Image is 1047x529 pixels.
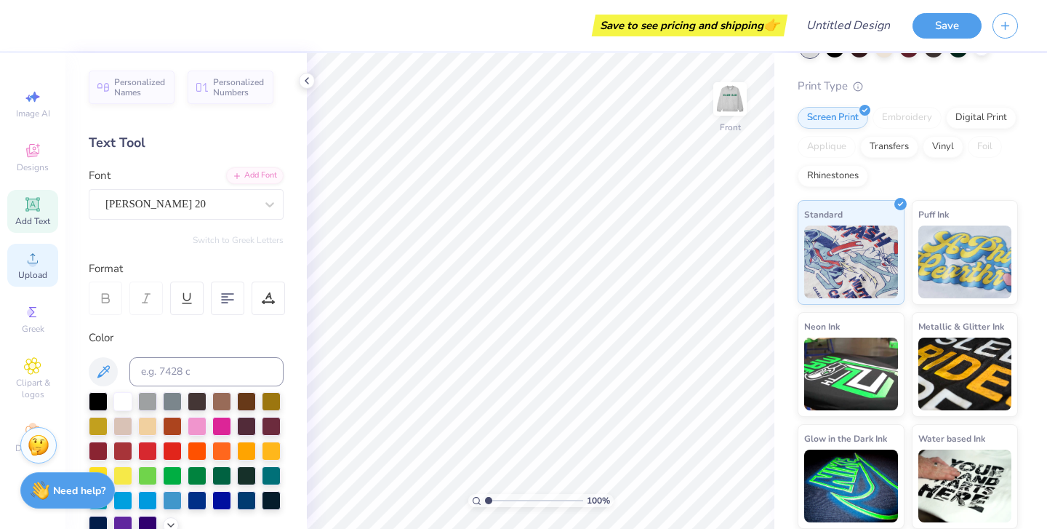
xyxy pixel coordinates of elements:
[918,338,1012,410] img: Metallic & Glitter Ink
[918,450,1012,522] img: Water based Ink
[720,121,741,134] div: Front
[946,107,1016,129] div: Digital Print
[918,207,949,222] span: Puff Ink
[17,162,49,173] span: Designs
[804,207,843,222] span: Standard
[226,167,284,184] div: Add Font
[22,323,44,335] span: Greek
[804,338,898,410] img: Neon Ink
[114,77,166,98] span: Personalized Names
[968,136,1002,158] div: Foil
[923,136,963,158] div: Vinyl
[798,107,868,129] div: Screen Print
[715,84,745,114] img: Front
[912,13,982,39] button: Save
[918,226,1012,298] img: Puff Ink
[193,234,284,246] button: Switch to Greek Letters
[89,167,111,184] label: Font
[804,319,840,334] span: Neon Ink
[860,136,918,158] div: Transfers
[804,450,898,522] img: Glow in the Dark Ink
[53,484,105,498] strong: Need help?
[89,330,284,346] div: Color
[763,16,779,33] span: 👉
[587,494,610,507] span: 100 %
[16,108,50,119] span: Image AI
[798,136,856,158] div: Applique
[18,269,47,281] span: Upload
[595,15,784,36] div: Save to see pricing and shipping
[798,78,1018,95] div: Print Type
[15,215,50,227] span: Add Text
[804,431,887,446] span: Glow in the Dark Ink
[213,77,265,98] span: Personalized Numbers
[89,260,285,277] div: Format
[804,226,898,298] img: Standard
[15,442,50,454] span: Decorate
[798,165,868,187] div: Rhinestones
[7,377,58,400] span: Clipart & logos
[918,319,1004,334] span: Metallic & Glitter Ink
[872,107,942,129] div: Embroidery
[129,357,284,386] input: e.g. 7428 c
[918,431,985,446] span: Water based Ink
[795,11,902,40] input: Untitled Design
[89,133,284,153] div: Text Tool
